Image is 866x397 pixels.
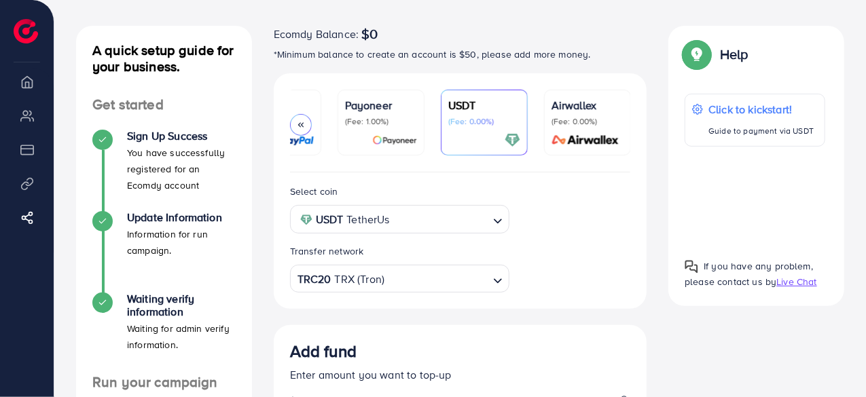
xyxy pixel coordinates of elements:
li: Update Information [76,211,252,292]
img: Popup guide [685,260,698,273]
img: logo [14,19,38,43]
span: TetherUs [346,210,389,229]
p: (Fee: 0.00%) [552,116,624,127]
img: card [505,132,520,148]
p: Airwallex [552,97,624,113]
img: Popup guide [685,42,709,67]
p: Guide to payment via USDT [708,123,814,139]
li: Sign Up Success [76,130,252,211]
h4: Waiting verify information [127,292,236,318]
span: TRX (Tron) [335,269,385,289]
input: Search for option [386,269,488,290]
p: You have successfully registered for an Ecomdy account [127,145,236,193]
p: Information for run campaign. [127,226,236,259]
li: Waiting verify information [76,292,252,374]
h4: Update Information [127,211,236,224]
h4: A quick setup guide for your business. [76,42,252,75]
label: Transfer network [290,244,364,258]
p: Click to kickstart! [708,101,814,117]
div: Search for option [290,265,510,292]
strong: USDT [316,210,344,229]
img: card [372,132,417,148]
span: Live Chat [776,275,816,288]
div: Search for option [290,205,510,233]
span: $0 [361,26,378,42]
label: Select coin [290,185,338,198]
span: Ecomdy Balance: [274,26,359,42]
p: Payoneer [345,97,417,113]
p: (Fee: 1.00%) [345,116,417,127]
p: *Minimum balance to create an account is $50, please add more money. [274,46,647,62]
p: Waiting for admin verify information. [127,320,236,353]
span: If you have any problem, please contact us by [685,259,813,288]
p: USDT [448,97,520,113]
h4: Run your campaign [76,374,252,391]
iframe: Chat [808,336,856,387]
h3: Add fund [290,341,357,361]
p: (Fee: 0.00%) [448,116,520,127]
input: Search for option [394,209,488,230]
img: coin [300,214,312,226]
img: card [547,132,624,148]
h4: Get started [76,96,252,113]
img: card [268,132,314,148]
h4: Sign Up Success [127,130,236,143]
strong: TRC20 [297,269,331,289]
p: Enter amount you want to top-up [290,366,631,383]
p: Help [720,46,748,62]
